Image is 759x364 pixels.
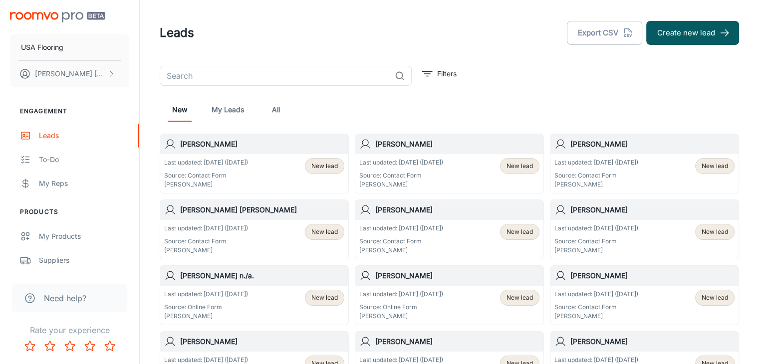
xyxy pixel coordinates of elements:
[160,24,194,42] h1: Leads
[554,246,638,255] p: [PERSON_NAME]
[506,293,533,302] span: New lead
[420,66,459,82] button: filter
[567,21,642,45] button: Export CSV
[359,224,443,233] p: Last updated: [DATE] ([DATE])
[375,139,539,150] h6: [PERSON_NAME]
[355,199,544,259] a: [PERSON_NAME]Last updated: [DATE] ([DATE])Source: Contact Form[PERSON_NAME]New lead
[702,227,728,236] span: New lead
[554,180,638,189] p: [PERSON_NAME]
[39,255,129,266] div: Suppliers
[570,270,735,281] h6: [PERSON_NAME]
[44,292,86,304] span: Need help?
[570,204,735,215] h6: [PERSON_NAME]
[702,162,728,171] span: New lead
[550,199,739,259] a: [PERSON_NAME]Last updated: [DATE] ([DATE])Source: Contact Form[PERSON_NAME]New lead
[160,265,349,325] a: [PERSON_NAME] n./a.Last updated: [DATE] ([DATE])Source: Online Form[PERSON_NAME]New lead
[554,303,638,312] p: Source: Contact Form
[164,246,248,255] p: [PERSON_NAME]
[180,139,344,150] h6: [PERSON_NAME]
[8,324,131,336] p: Rate your experience
[180,336,344,347] h6: [PERSON_NAME]
[160,66,391,86] input: Search
[39,231,129,242] div: My Products
[355,265,544,325] a: [PERSON_NAME]Last updated: [DATE] ([DATE])Source: Online Form[PERSON_NAME]New lead
[359,171,443,180] p: Source: Contact Form
[437,68,457,79] p: Filters
[80,336,100,356] button: Rate 4 star
[359,180,443,189] p: [PERSON_NAME]
[375,204,539,215] h6: [PERSON_NAME]
[506,162,533,171] span: New lead
[180,204,344,215] h6: [PERSON_NAME] [PERSON_NAME]
[554,290,638,299] p: Last updated: [DATE] ([DATE])
[40,336,60,356] button: Rate 2 star
[375,270,539,281] h6: [PERSON_NAME]
[375,336,539,347] h6: [PERSON_NAME]
[359,158,443,167] p: Last updated: [DATE] ([DATE])
[554,171,638,180] p: Source: Contact Form
[570,139,735,150] h6: [PERSON_NAME]
[164,290,248,299] p: Last updated: [DATE] ([DATE])
[39,130,129,141] div: Leads
[355,134,544,193] a: [PERSON_NAME]Last updated: [DATE] ([DATE])Source: Contact Form[PERSON_NAME]New lead
[550,134,739,193] a: [PERSON_NAME]Last updated: [DATE] ([DATE])Source: Contact Form[PERSON_NAME]New lead
[646,21,739,45] button: Create new lead
[20,336,40,356] button: Rate 1 star
[39,178,129,189] div: My Reps
[359,290,443,299] p: Last updated: [DATE] ([DATE])
[164,180,248,189] p: [PERSON_NAME]
[359,237,443,246] p: Source: Contact Form
[212,98,244,122] a: My Leads
[10,34,129,60] button: USA Flooring
[702,293,728,302] span: New lead
[39,154,129,165] div: To-do
[164,224,248,233] p: Last updated: [DATE] ([DATE])
[180,270,344,281] h6: [PERSON_NAME] n./a.
[21,42,63,53] p: USA Flooring
[554,312,638,321] p: [PERSON_NAME]
[164,171,248,180] p: Source: Contact Form
[359,303,443,312] p: Source: Online Form
[164,303,248,312] p: Source: Online Form
[10,12,105,22] img: Roomvo PRO Beta
[311,293,338,302] span: New lead
[10,61,129,87] button: [PERSON_NAME] [PERSON_NAME]
[311,162,338,171] span: New lead
[164,312,248,321] p: [PERSON_NAME]
[35,68,105,79] p: [PERSON_NAME] [PERSON_NAME]
[311,227,338,236] span: New lead
[168,98,192,122] a: New
[550,265,739,325] a: [PERSON_NAME]Last updated: [DATE] ([DATE])Source: Contact Form[PERSON_NAME]New lead
[554,237,638,246] p: Source: Contact Form
[264,98,288,122] a: All
[160,134,349,193] a: [PERSON_NAME]Last updated: [DATE] ([DATE])Source: Contact Form[PERSON_NAME]New lead
[554,224,638,233] p: Last updated: [DATE] ([DATE])
[359,312,443,321] p: [PERSON_NAME]
[359,246,443,255] p: [PERSON_NAME]
[506,227,533,236] span: New lead
[60,336,80,356] button: Rate 3 star
[164,237,248,246] p: Source: Contact Form
[570,336,735,347] h6: [PERSON_NAME]
[554,158,638,167] p: Last updated: [DATE] ([DATE])
[100,336,120,356] button: Rate 5 star
[160,199,349,259] a: [PERSON_NAME] [PERSON_NAME]Last updated: [DATE] ([DATE])Source: Contact Form[PERSON_NAME]New lead
[164,158,248,167] p: Last updated: [DATE] ([DATE])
